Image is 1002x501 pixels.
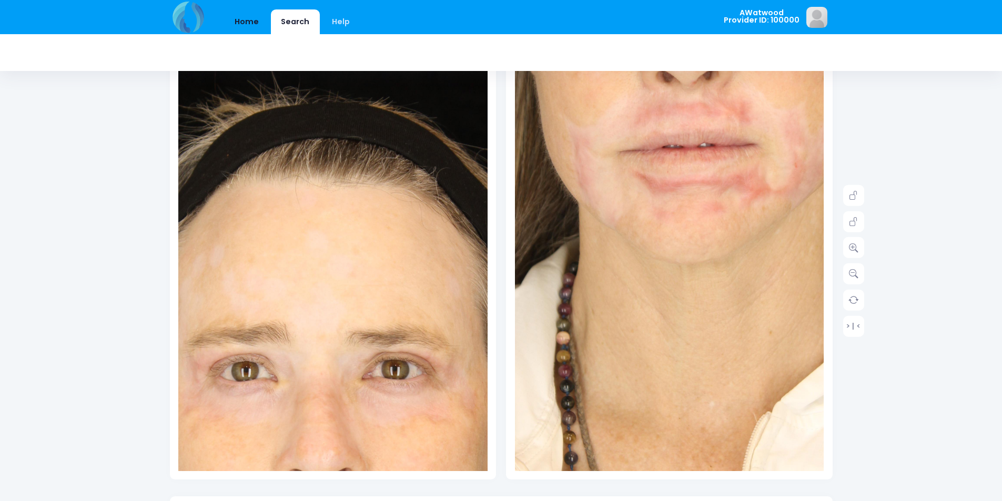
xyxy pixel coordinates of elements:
[321,9,360,34] a: Help
[225,9,269,34] a: Home
[843,315,864,336] a: > | <
[724,9,799,24] span: AWatwood Provider ID: 100000
[271,9,320,34] a: Search
[806,7,827,28] img: image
